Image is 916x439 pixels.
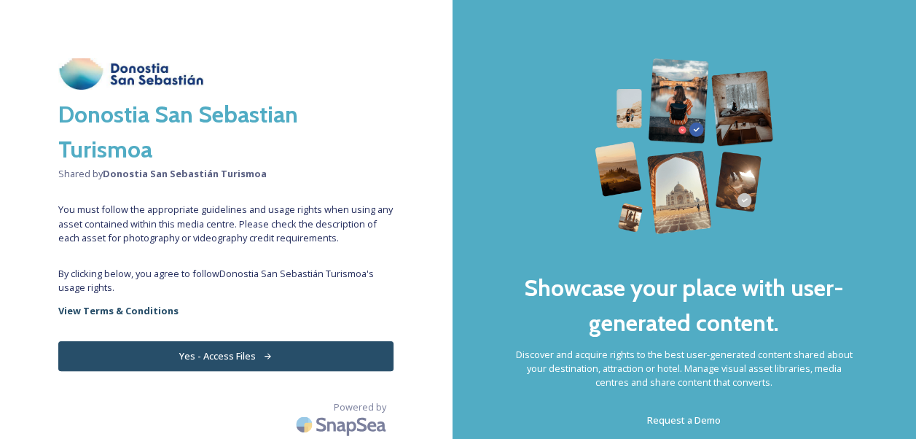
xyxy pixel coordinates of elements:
span: Powered by [334,400,386,414]
h2: Donostia San Sebastian Turismoa [58,97,394,167]
span: Request a Demo [647,413,721,427]
strong: Donostia San Sebastián Turismoa [103,167,267,180]
h2: Showcase your place with user-generated content. [510,271,858,341]
span: By clicking below, you agree to follow Donostia San Sebastián Turismoa 's usage rights. [58,267,394,295]
span: Shared by [58,167,394,181]
a: Request a Demo [647,411,721,429]
button: Yes - Access Files [58,341,394,371]
strong: View Terms & Conditions [58,304,179,317]
span: Discover and acquire rights to the best user-generated content shared about your destination, att... [510,348,858,390]
a: View Terms & Conditions [58,302,394,319]
img: download.jpeg [58,58,204,90]
img: 63b42ca75bacad526042e722_Group%20154-p-800.png [595,58,774,234]
span: You must follow the appropriate guidelines and usage rights when using any asset contained within... [58,203,394,245]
